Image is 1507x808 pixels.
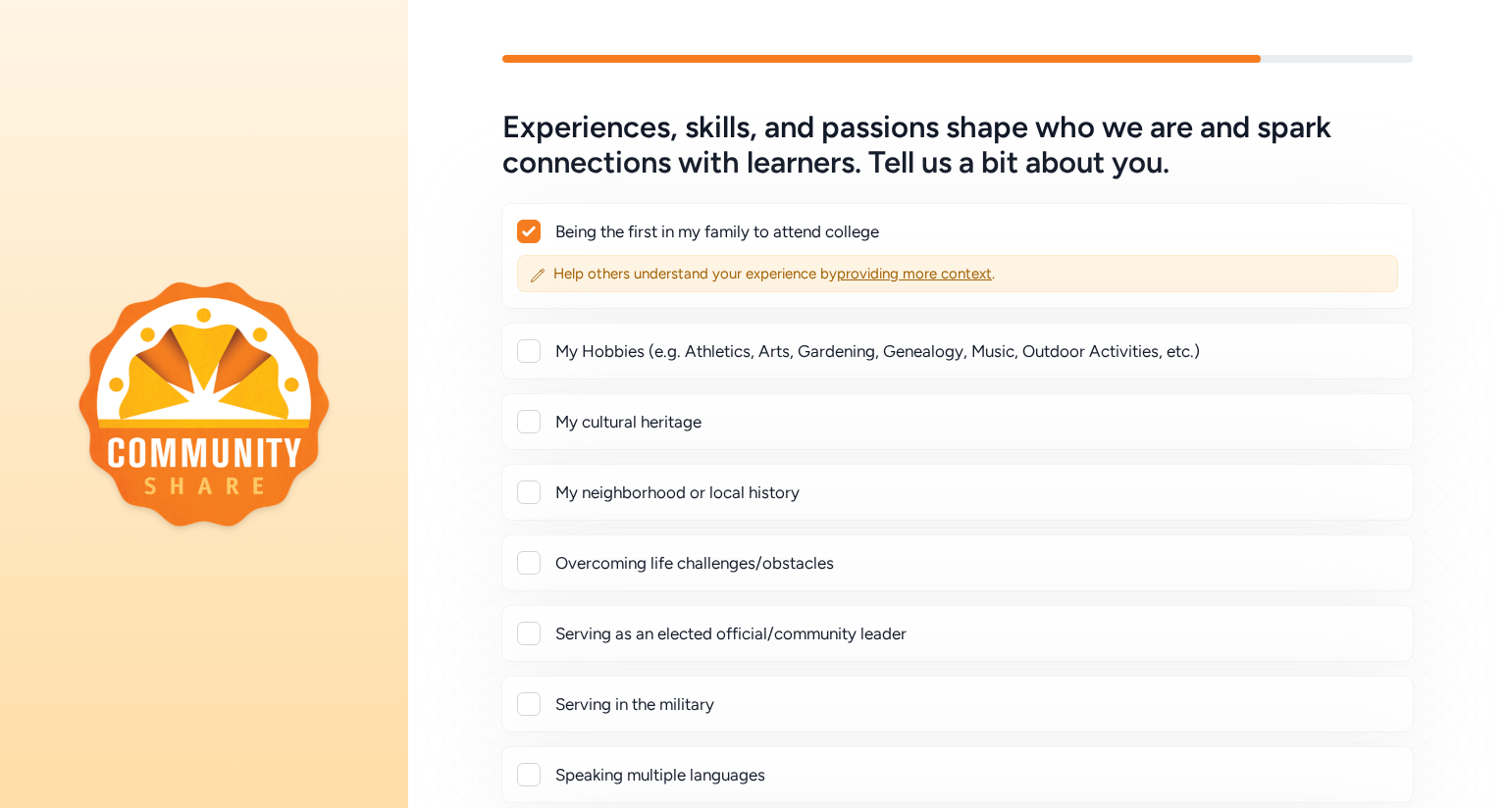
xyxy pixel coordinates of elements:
[837,265,992,282] span: providing more context
[555,410,1397,433] div: My cultural heritage
[78,281,330,527] img: logo
[555,622,1397,645] div: Serving as an elected official/community leader
[555,480,1397,504] div: My neighborhood or local history
[555,692,1397,716] div: Serving in the military
[555,551,1397,575] div: Overcoming life challenges/obstacles
[555,339,1397,363] div: My Hobbies (e.g. Athletics, Arts, Gardening, Genealogy, Music, Outdoor Activities, etc.)
[555,220,1397,243] div: Being the first in my family to attend college
[555,763,1397,786] div: Speaking multiple languages
[502,110,1413,180] h5: Experiences, skills, and passions shape who we are and spark connections with learners. Tell us a...
[553,264,1385,283] span: Help others understand your experience by .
